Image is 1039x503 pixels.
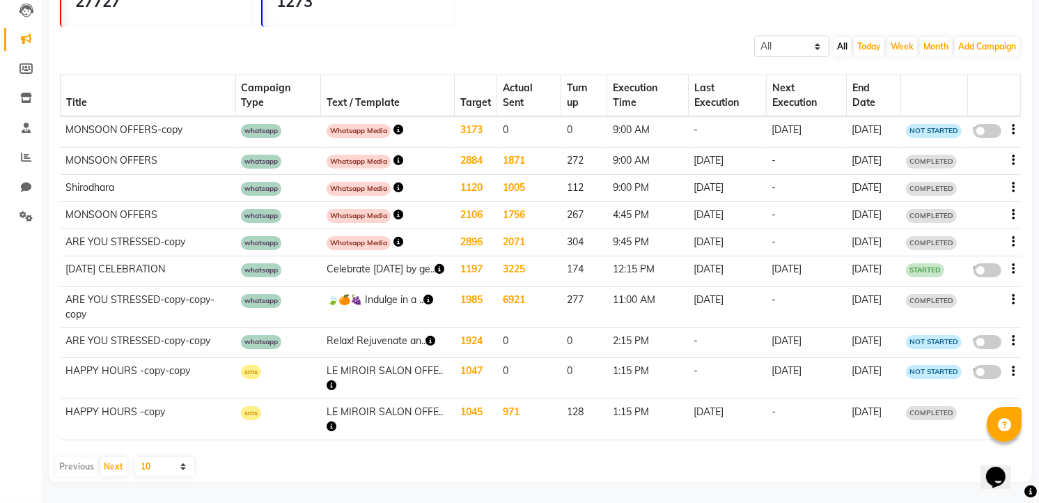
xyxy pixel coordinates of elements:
[241,124,281,138] span: whatsapp
[455,147,497,174] td: 2884
[847,327,901,358] td: [DATE]
[241,155,281,169] span: whatsapp
[847,75,901,117] th: End Date
[607,75,689,117] th: Execution Time
[906,294,957,308] span: COMPLETED
[689,358,767,399] td: -
[497,116,561,147] td: 0
[981,447,1025,489] iframe: chat widget
[689,229,767,256] td: [DATE]
[455,327,497,358] td: 1924
[497,399,561,440] td: 971
[689,75,767,117] th: Last Execution
[497,174,561,201] td: 1005
[241,335,281,349] span: whatsapp
[321,286,455,327] td: 🍃🍊🍇 Indulge in a ..
[906,406,957,420] span: COMPLETED
[61,358,236,399] td: HAPPY HOURS -copy-copy
[767,75,847,117] th: Next Execution
[497,75,561,117] th: Actual Sent
[906,155,957,169] span: COMPLETED
[561,75,607,117] th: Turn up
[561,256,607,286] td: 174
[689,399,767,440] td: [DATE]
[61,116,236,147] td: MONSOON OFFERS-copy
[561,358,607,399] td: 0
[455,399,497,440] td: 1045
[561,147,607,174] td: 272
[561,286,607,327] td: 277
[61,147,236,174] td: MONSOON OFFERS
[561,201,607,229] td: 267
[767,229,847,256] td: -
[847,116,901,147] td: [DATE]
[327,124,391,138] span: Whatsapp Media
[607,147,689,174] td: 9:00 AM
[455,174,497,201] td: 1120
[455,358,497,399] td: 1047
[497,286,561,327] td: 6921
[61,75,236,117] th: Title
[955,37,1020,56] button: Add Campaign
[689,256,767,286] td: [DATE]
[607,358,689,399] td: 1:15 PM
[607,174,689,201] td: 9:00 PM
[974,124,1001,138] label: false
[327,155,391,169] span: Whatsapp Media
[834,37,851,56] button: All
[241,209,281,223] span: whatsapp
[974,335,1001,349] label: false
[61,201,236,229] td: MONSOON OFFERS
[61,327,236,358] td: ARE YOU STRESSED-copy-copy
[561,174,607,201] td: 112
[497,229,561,256] td: 2071
[974,365,1001,379] label: false
[561,327,607,358] td: 0
[241,406,261,420] span: sms
[689,147,767,174] td: [DATE]
[689,201,767,229] td: [DATE]
[455,286,497,327] td: 1985
[497,358,561,399] td: 0
[455,229,497,256] td: 2896
[241,182,281,196] span: whatsapp
[241,263,281,277] span: whatsapp
[607,201,689,229] td: 4:45 PM
[241,236,281,250] span: whatsapp
[767,327,847,358] td: [DATE]
[847,201,901,229] td: [DATE]
[906,335,962,349] span: NOT STARTED
[854,37,884,56] button: Today
[689,116,767,147] td: -
[767,116,847,147] td: [DATE]
[887,37,917,56] button: Week
[689,286,767,327] td: [DATE]
[607,229,689,256] td: 9:45 PM
[767,358,847,399] td: [DATE]
[906,209,957,223] span: COMPLETED
[241,365,261,379] span: sms
[561,116,607,147] td: 0
[497,201,561,229] td: 1756
[497,256,561,286] td: 3225
[906,365,962,379] span: NOT STARTED
[327,182,391,196] span: Whatsapp Media
[61,174,236,201] td: Shirodhara
[607,327,689,358] td: 2:15 PM
[607,286,689,327] td: 11:00 AM
[455,201,497,229] td: 2106
[974,263,1001,277] label: false
[61,286,236,327] td: ARE YOU STRESSED-copy-copy-copy
[497,327,561,358] td: 0
[906,236,957,250] span: COMPLETED
[906,182,957,196] span: COMPLETED
[607,116,689,147] td: 9:00 AM
[689,174,767,201] td: [DATE]
[61,229,236,256] td: ARE YOU STRESSED-copy
[100,457,127,477] button: Next
[920,37,952,56] button: Month
[847,399,901,440] td: [DATE]
[767,147,847,174] td: -
[61,256,236,286] td: [DATE] CELEBRATION
[847,229,901,256] td: [DATE]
